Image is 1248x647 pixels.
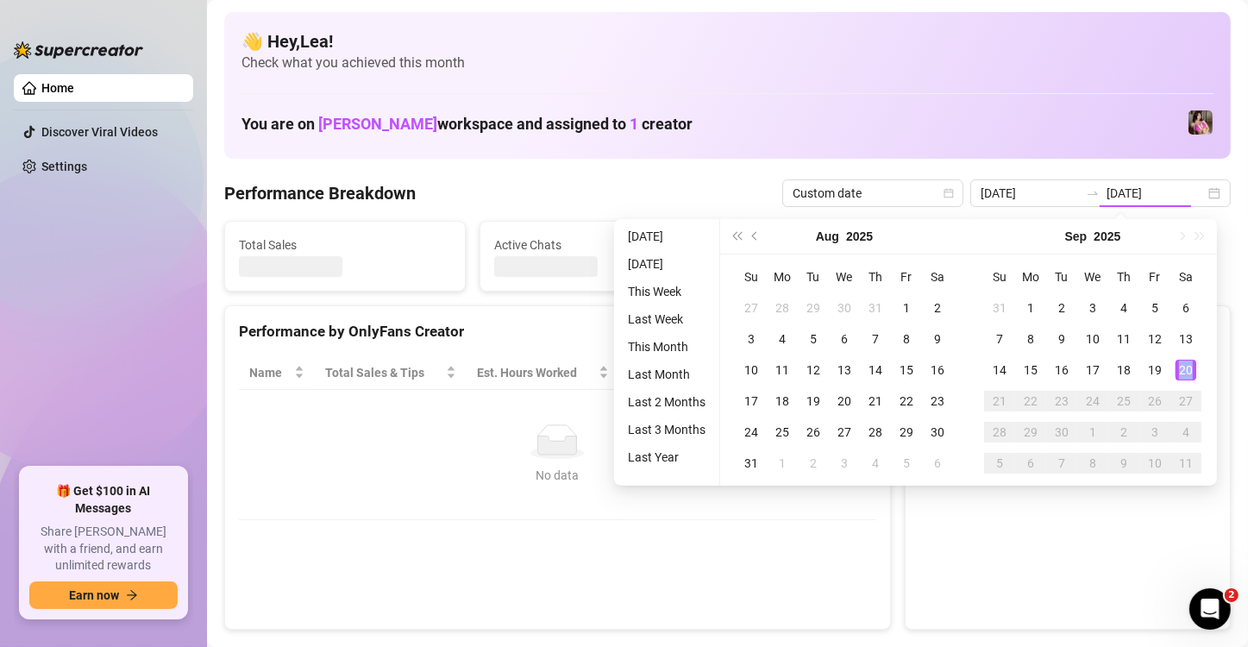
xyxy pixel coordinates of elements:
span: Sales / Hour [630,363,711,382]
span: Share [PERSON_NAME] with a friend, and earn unlimited rewards [29,524,178,575]
span: Custom date [793,180,953,206]
span: 2 [1225,588,1239,602]
span: Name [249,363,291,382]
a: Discover Viral Videos [41,125,158,139]
div: Sales by OnlyFans Creator [919,320,1216,343]
h4: 👋 Hey, Lea ! [241,29,1214,53]
input: Start date [981,184,1079,203]
span: to [1086,186,1100,200]
h4: Performance Breakdown [224,181,416,205]
a: Settings [41,160,87,173]
span: arrow-right [126,589,138,601]
div: Performance by OnlyFans Creator [239,320,876,343]
span: [PERSON_NAME] [318,115,437,133]
span: Total Sales & Tips [325,363,442,382]
span: Active Chats [494,236,706,254]
th: Sales / Hour [619,356,735,390]
div: No data [256,466,859,485]
span: 1 [630,115,638,133]
span: Messages Sent [749,236,962,254]
span: Check what you achieved this month [241,53,1214,72]
img: logo-BBDzfeDw.svg [14,41,143,59]
h1: You are on workspace and assigned to creator [241,115,693,134]
th: Chat Conversion [734,356,875,390]
span: 🎁 Get $100 in AI Messages [29,483,178,517]
a: Home [41,81,74,95]
div: Est. Hours Worked [477,363,595,382]
span: Total Sales [239,236,451,254]
span: swap-right [1086,186,1100,200]
input: End date [1107,184,1205,203]
span: Chat Conversion [744,363,851,382]
button: Earn nowarrow-right [29,581,178,609]
iframe: Intercom live chat [1189,588,1231,630]
th: Name [239,356,315,390]
th: Total Sales & Tips [315,356,467,390]
span: calendar [944,188,954,198]
span: Earn now [69,588,119,602]
img: Nanner [1188,110,1213,135]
